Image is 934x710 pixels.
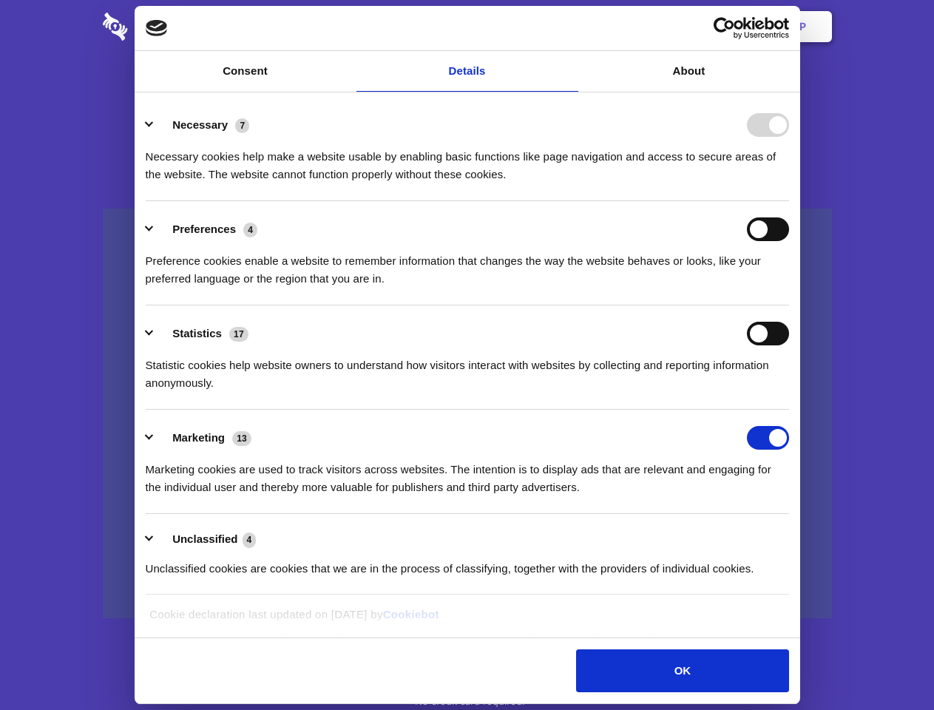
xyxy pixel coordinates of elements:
iframe: Drift Widget Chat Controller [860,636,916,692]
div: Preference cookies enable a website to remember information that changes the way the website beha... [146,241,789,288]
div: Marketing cookies are used to track visitors across websites. The intention is to display ads tha... [146,450,789,496]
a: Usercentrics Cookiebot - opens in a new window [660,17,789,39]
a: Wistia video thumbnail [103,209,832,619]
div: Unclassified cookies are cookies that we are in the process of classifying, together with the pro... [146,549,789,578]
label: Preferences [172,223,236,235]
img: logo-wordmark-white-trans-d4663122ce5f474addd5e946df7df03e33cb6a1c49d2221995e7729f52c070b2.svg [103,13,229,41]
span: 7 [235,118,249,133]
label: Necessary [172,118,228,131]
a: Pricing [434,4,498,50]
button: Marketing (13) [146,426,261,450]
button: OK [576,649,788,692]
span: 4 [243,223,257,237]
a: Consent [135,51,356,92]
img: logo [146,20,168,36]
button: Preferences (4) [146,217,267,241]
button: Necessary (7) [146,113,259,137]
div: Statistic cookies help website owners to understand how visitors interact with websites by collec... [146,345,789,392]
label: Statistics [172,327,222,339]
h1: Eliminate Slack Data Loss. [103,67,832,120]
h4: Auto-redaction of sensitive data, encrypted data sharing and self-destructing private chats. Shar... [103,135,832,183]
a: Contact [600,4,668,50]
span: 13 [232,431,251,446]
a: Login [671,4,735,50]
a: Cookiebot [383,608,439,621]
label: Marketing [172,431,225,444]
span: 17 [229,327,248,342]
div: Necessary cookies help make a website usable by enabling basic functions like page navigation and... [146,137,789,183]
span: 4 [243,532,257,547]
button: Unclassified (4) [146,530,265,549]
a: About [578,51,800,92]
a: Details [356,51,578,92]
button: Statistics (17) [146,322,258,345]
div: Cookie declaration last updated on [DATE] by [138,606,796,635]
